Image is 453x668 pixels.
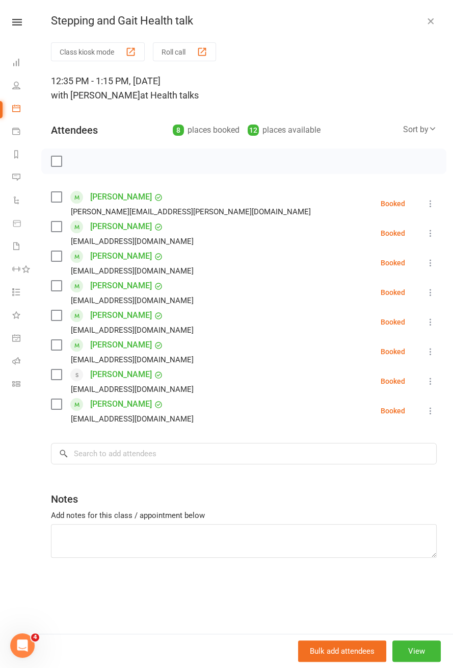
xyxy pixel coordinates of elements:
[71,205,311,218] div: [PERSON_NAME][EMAIL_ADDRESS][PERSON_NAME][DOMAIN_NAME]
[90,218,152,235] a: [PERSON_NAME]
[403,123,437,136] div: Sort by
[90,307,152,324] a: [PERSON_NAME]
[71,235,194,248] div: [EMAIL_ADDRESS][DOMAIN_NAME]
[90,366,152,383] a: [PERSON_NAME]
[51,123,98,137] div: Attendees
[51,90,140,101] span: with [PERSON_NAME]
[90,189,152,205] a: [PERSON_NAME]
[51,509,437,522] div: Add notes for this class / appointment below
[381,348,405,355] div: Booked
[71,324,194,337] div: [EMAIL_ADDRESS][DOMAIN_NAME]
[381,378,405,385] div: Booked
[12,98,35,121] a: Calendar
[381,200,405,207] div: Booked
[12,351,35,374] a: Roll call kiosk mode
[90,337,152,353] a: [PERSON_NAME]
[90,278,152,294] a: [PERSON_NAME]
[90,396,152,412] a: [PERSON_NAME]
[140,90,199,101] span: at Health talks
[248,123,321,137] div: places available
[51,74,437,103] div: 12:35 PM - 1:15 PM, [DATE]
[12,75,35,98] a: People
[71,264,194,278] div: [EMAIL_ADDRESS][DOMAIN_NAME]
[12,305,35,328] a: What's New
[381,318,405,326] div: Booked
[31,633,39,641] span: 4
[298,640,386,662] button: Bulk add attendees
[153,42,216,61] button: Roll call
[381,259,405,266] div: Booked
[173,125,184,136] div: 8
[392,640,441,662] button: View
[12,328,35,351] a: General attendance kiosk mode
[71,383,194,396] div: [EMAIL_ADDRESS][DOMAIN_NAME]
[71,294,194,307] div: [EMAIL_ADDRESS][DOMAIN_NAME]
[51,42,145,61] button: Class kiosk mode
[90,248,152,264] a: [PERSON_NAME]
[12,52,35,75] a: Dashboard
[12,144,35,167] a: Reports
[381,407,405,414] div: Booked
[51,443,437,464] input: Search to add attendees
[35,14,453,28] div: Stepping and Gait Health talk
[381,230,405,237] div: Booked
[12,374,35,397] a: Class kiosk mode
[10,633,35,658] iframe: Intercom live chat
[381,289,405,296] div: Booked
[71,412,194,426] div: [EMAIL_ADDRESS][DOMAIN_NAME]
[12,213,35,236] a: Product Sales
[51,492,78,506] div: Notes
[173,123,239,137] div: places booked
[12,121,35,144] a: Payments
[71,353,194,366] div: [EMAIL_ADDRESS][DOMAIN_NAME]
[248,125,259,136] div: 12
